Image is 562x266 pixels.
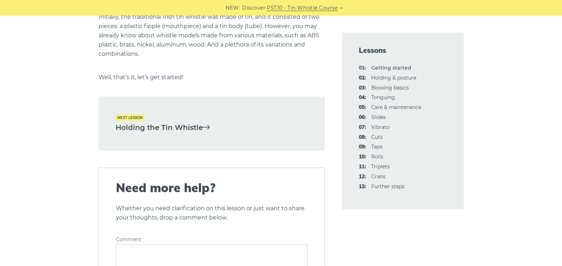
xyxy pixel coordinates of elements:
[371,153,383,160] a: 10:Rolls
[359,123,366,132] span: 07:
[359,64,366,72] span: 01:
[359,183,366,191] span: 13:
[359,84,366,92] span: 03:
[99,12,325,59] p: Initially, the traditional Irish tin whistle was made of tin, and it consisted of two pieces: a p...
[99,73,325,82] p: Well, that’s it, let’s get started!
[371,65,411,71] strong: Getting started
[371,75,416,81] a: 02:Holding & posture
[359,45,447,55] span: Lessons
[242,4,266,12] span: Discover
[371,114,386,120] a: 06:Slides
[359,153,366,161] span: 10:
[371,163,390,170] a: 11:Triplets
[371,173,385,180] a: 12:Crans
[371,134,383,140] a: 08:Cuts
[359,143,366,151] span: 09:
[116,122,308,134] a: Holding the Tin Whistle
[371,183,405,190] a: 13:Further steps
[371,94,395,101] a: 04:Tonguing
[359,103,366,112] span: 05:
[371,124,390,130] a: 07:Vibrato
[116,181,307,195] span: Need more help?
[359,93,366,102] span: 04:
[371,143,383,150] a: 09:Taps
[359,173,366,181] span: 12:
[371,104,421,110] a: 05:Care & maintenance
[116,204,307,222] p: Whether you need clarification on this lesson or just want to share your thoughts, drop a comment...
[371,85,409,91] a: 03:Blowing basics
[359,74,366,82] span: 02:
[359,113,366,122] span: 06:
[116,115,145,121] span: Next lesson
[226,4,240,12] span: NEW:
[359,163,366,171] span: 11:
[359,133,366,142] span: 08:
[267,4,338,12] a: PST10 - Tin Whistle Course
[116,237,307,243] label: Comment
